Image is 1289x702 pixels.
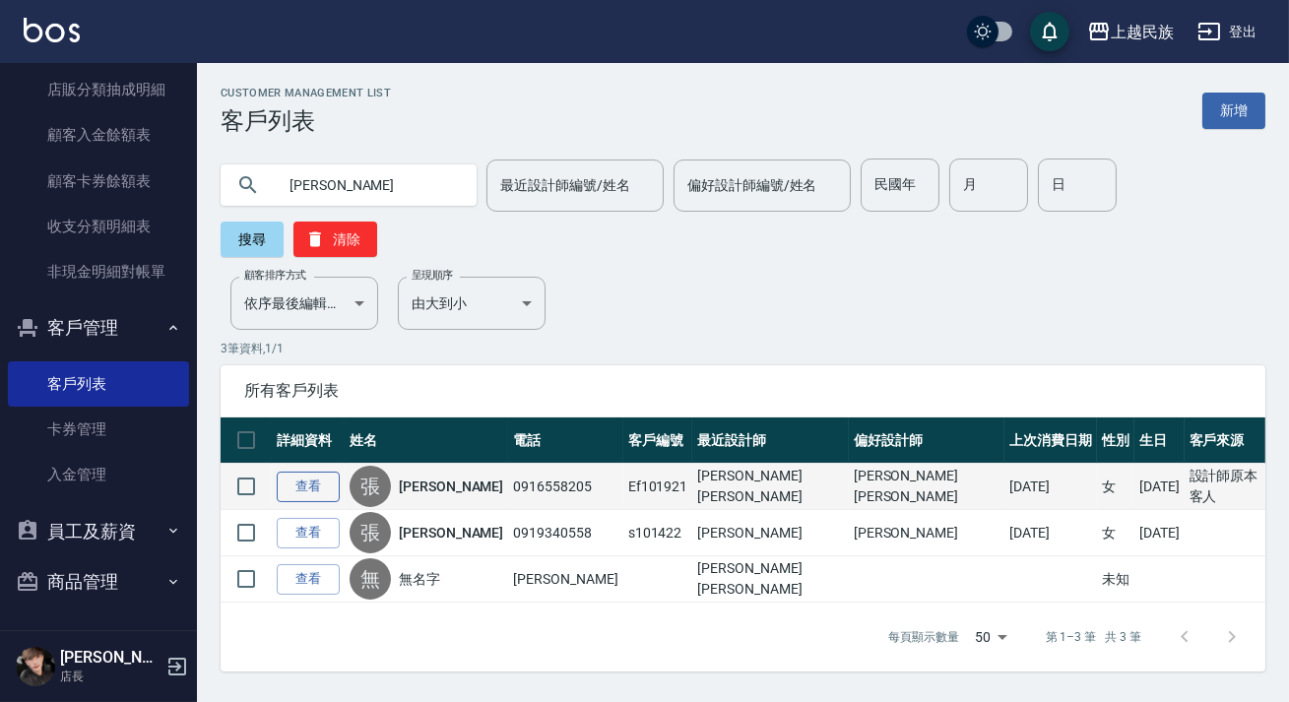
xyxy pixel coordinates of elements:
td: [PERSON_NAME] [849,510,1004,556]
th: 上次消費日期 [1004,417,1097,464]
th: 偏好設計師 [849,417,1004,464]
a: 顧客入金餘額表 [8,112,189,158]
button: 商品管理 [8,556,189,607]
td: [PERSON_NAME][PERSON_NAME] [692,556,848,603]
button: 清除 [293,222,377,257]
img: Logo [24,18,80,42]
a: 查看 [277,472,340,502]
td: 女 [1097,464,1134,510]
td: [PERSON_NAME][PERSON_NAME] [692,464,848,510]
td: [PERSON_NAME] [508,556,622,603]
a: [PERSON_NAME] [399,477,503,496]
div: 張 [350,512,391,553]
td: Ef101921 [623,464,693,510]
td: s101422 [623,510,693,556]
button: 登出 [1190,14,1265,50]
td: 女 [1097,510,1134,556]
div: 依序最後編輯時間 [230,277,378,330]
td: [DATE] [1134,510,1185,556]
div: 由大到小 [398,277,546,330]
th: 生日 [1134,417,1185,464]
p: 每頁顯示數量 [888,628,959,646]
td: [DATE] [1004,510,1097,556]
td: [PERSON_NAME] [692,510,848,556]
h3: 客戶列表 [221,107,391,135]
p: 店長 [60,668,161,685]
a: 店販分類抽成明細 [8,67,189,112]
a: 顧客卡券餘額表 [8,159,189,204]
td: [DATE] [1004,464,1097,510]
input: 搜尋關鍵字 [276,159,461,212]
th: 性別 [1097,417,1134,464]
td: [DATE] [1134,464,1185,510]
td: [PERSON_NAME][PERSON_NAME] [849,464,1004,510]
img: Person [16,647,55,686]
a: 收支分類明細表 [8,204,189,249]
h2: Customer Management List [221,87,391,99]
button: 上越民族 [1079,12,1182,52]
td: 0919340558 [508,510,622,556]
label: 呈現順序 [412,268,453,283]
a: 入金管理 [8,452,189,497]
a: 新增 [1202,93,1265,129]
div: 上越民族 [1111,20,1174,44]
td: 未知 [1097,556,1134,603]
th: 電話 [508,417,622,464]
button: 客戶管理 [8,302,189,353]
div: 無 [350,558,391,600]
th: 姓名 [345,417,508,464]
td: 0916558205 [508,464,622,510]
a: 非現金明細對帳單 [8,249,189,294]
label: 顧客排序方式 [244,268,306,283]
a: 客戶列表 [8,361,189,407]
button: 搜尋 [221,222,284,257]
span: 所有客戶列表 [244,381,1242,401]
div: 50 [967,610,1014,664]
div: 張 [350,466,391,507]
a: 查看 [277,518,340,548]
th: 最近設計師 [692,417,848,464]
td: 設計師原本客人 [1185,464,1265,510]
p: 第 1–3 筆 共 3 筆 [1046,628,1141,646]
th: 詳細資料 [272,417,345,464]
a: 卡券管理 [8,407,189,452]
th: 客戶來源 [1185,417,1265,464]
button: 員工及薪資 [8,506,189,557]
a: [PERSON_NAME] [399,523,503,542]
th: 客戶編號 [623,417,693,464]
button: save [1030,12,1069,51]
a: 無名字 [399,569,440,589]
p: 3 筆資料, 1 / 1 [221,340,1265,357]
a: 查看 [277,564,340,595]
h5: [PERSON_NAME] [60,648,161,668]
